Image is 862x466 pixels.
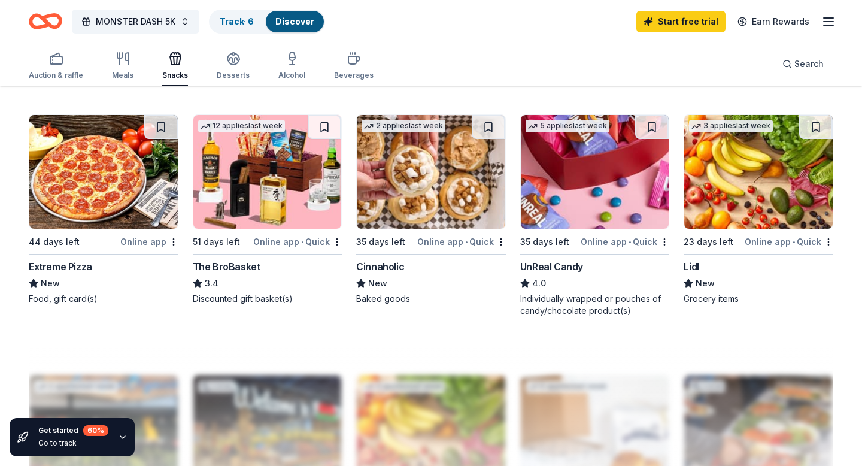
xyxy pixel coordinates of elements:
[193,114,342,305] a: Image for The BroBasket12 applieslast week51 days leftOnline app•QuickThe BroBasket3.4Discounted ...
[162,47,188,86] button: Snacks
[521,115,669,229] img: Image for UnReal Candy
[357,115,505,229] img: Image for Cinnaholic
[520,114,670,317] a: Image for UnReal Candy5 applieslast week35 days leftOnline app•QuickUnReal Candy4.0Individually w...
[356,114,506,305] a: Image for Cinnaholic2 applieslast week35 days leftOnline app•QuickCinnaholicNewBaked goods
[520,235,569,249] div: 35 days left
[29,47,83,86] button: Auction & raffle
[334,71,374,80] div: Beverages
[684,114,833,305] a: Image for Lidl3 applieslast week23 days leftOnline app•QuickLidlNewGrocery items
[217,47,250,86] button: Desserts
[362,120,445,132] div: 2 applies last week
[730,11,817,32] a: Earn Rewards
[275,16,314,26] a: Discover
[793,237,795,247] span: •
[532,276,546,291] span: 4.0
[112,47,133,86] button: Meals
[209,10,325,34] button: Track· 6Discover
[120,234,178,249] div: Online app
[356,259,404,274] div: Cinnaholic
[193,235,240,249] div: 51 days left
[29,293,178,305] div: Food, gift card(s)
[689,120,773,132] div: 3 applies last week
[96,14,175,29] span: MONSTER DASH 5K
[193,259,260,274] div: The BroBasket
[217,71,250,80] div: Desserts
[29,259,92,274] div: Extreme Pizza
[29,235,80,249] div: 44 days left
[162,71,188,80] div: Snacks
[334,47,374,86] button: Beverages
[368,276,387,291] span: New
[112,71,133,80] div: Meals
[253,234,342,249] div: Online app Quick
[520,293,670,317] div: Individually wrapped or pouches of candy/chocolate product(s)
[41,276,60,291] span: New
[520,259,583,274] div: UnReal Candy
[29,114,178,305] a: Image for Extreme Pizza44 days leftOnline appExtreme PizzaNewFood, gift card(s)
[278,71,305,80] div: Alcohol
[83,425,108,436] div: 60 %
[417,234,506,249] div: Online app Quick
[29,7,62,35] a: Home
[193,115,342,229] img: Image for The BroBasket
[526,120,609,132] div: 5 applies last week
[278,47,305,86] button: Alcohol
[29,115,178,229] img: Image for Extreme Pizza
[301,237,303,247] span: •
[684,115,833,229] img: Image for Lidl
[696,276,715,291] span: New
[205,276,218,291] span: 3.4
[72,10,199,34] button: MONSTER DASH 5K
[198,120,285,132] div: 12 applies last week
[356,293,506,305] div: Baked goods
[636,11,726,32] a: Start free trial
[38,425,108,436] div: Get started
[581,234,669,249] div: Online app Quick
[193,293,342,305] div: Discounted gift basket(s)
[465,237,468,247] span: •
[356,235,405,249] div: 35 days left
[220,16,254,26] a: Track· 6
[684,293,833,305] div: Grocery items
[629,237,631,247] span: •
[38,438,108,448] div: Go to track
[745,234,833,249] div: Online app Quick
[794,57,824,71] span: Search
[773,52,833,76] button: Search
[29,71,83,80] div: Auction & raffle
[684,235,733,249] div: 23 days left
[684,259,699,274] div: Lidl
